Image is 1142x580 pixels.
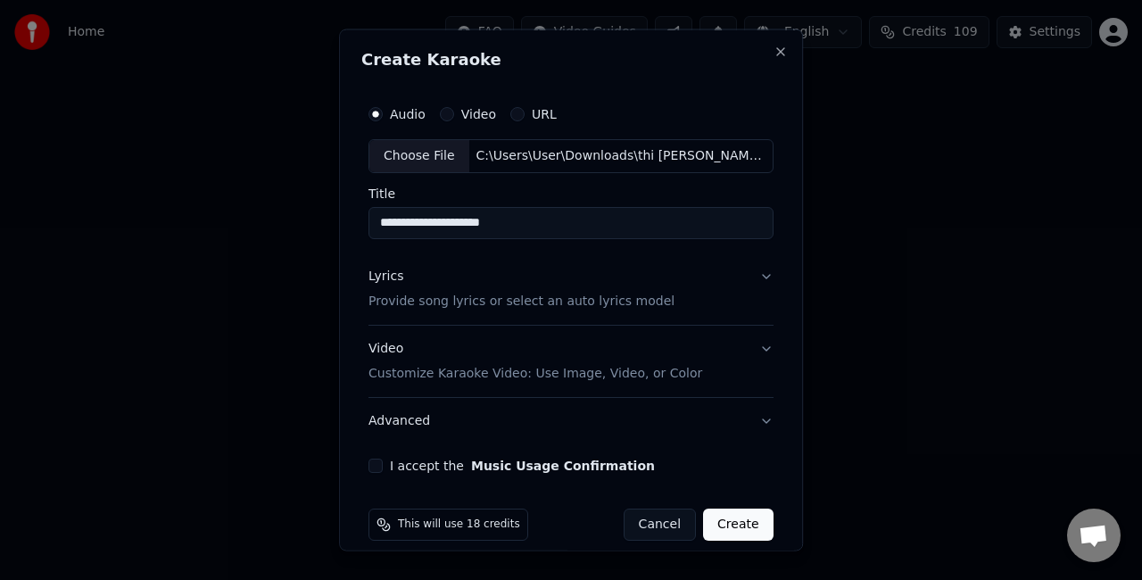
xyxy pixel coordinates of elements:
[398,517,520,531] span: This will use 18 credits
[624,508,696,540] button: Cancel
[532,108,557,120] label: URL
[369,140,469,172] div: Choose File
[390,459,655,471] label: I accept the
[361,52,781,68] h2: Create Karaoke
[368,267,403,285] div: Lyrics
[368,397,774,443] button: Advanced
[368,186,774,199] label: Title
[368,325,774,396] button: VideoCustomize Karaoke Video: Use Image, Video, or Color
[471,459,655,471] button: I accept the
[368,292,674,310] p: Provide song lyrics or select an auto lyrics model
[703,508,774,540] button: Create
[469,147,773,165] div: C:\Users\User\Downloads\thi [PERSON_NAME] .mp3
[368,253,774,324] button: LyricsProvide song lyrics or select an auto lyrics model
[390,108,426,120] label: Audio
[368,364,702,382] p: Customize Karaoke Video: Use Image, Video, or Color
[368,339,702,382] div: Video
[461,108,496,120] label: Video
